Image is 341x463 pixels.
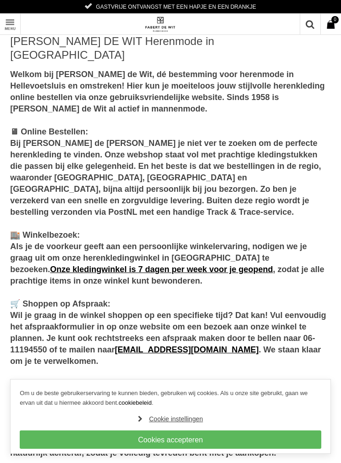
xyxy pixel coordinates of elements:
h1: [PERSON_NAME] DE WIT Herenmode in [GEOGRAPHIC_DATA] [10,34,330,62]
p: Om u de beste gebruikerservaring te kunnen bieden, gebruiken wij cookies. Als u onze site gebruik... [20,389,312,408]
a: [EMAIL_ADDRESS][DOMAIN_NAME] [115,345,258,354]
a: Fabert de Wit [90,14,251,34]
a: Onze kledingwinkel is 7 dagen per week voor je geopend [50,265,273,274]
a: Cookies accepteren [20,430,321,449]
img: Fabert de Wit [144,17,176,32]
a: cookiebeleid [119,399,152,406]
a: Cookie instellingen [20,412,321,426]
span: 0 [331,16,339,23]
